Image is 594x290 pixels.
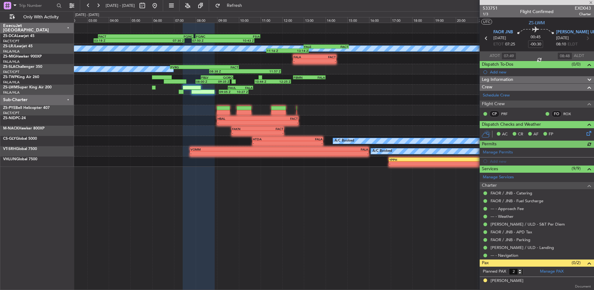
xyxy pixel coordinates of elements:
a: Schedule Crew [483,92,510,99]
a: FACT/CPT [3,70,19,74]
div: VOMM [190,147,279,151]
a: ZS-TWPKing Air 260 [3,75,39,79]
div: - [294,59,315,63]
div: 18:00 [412,17,434,23]
div: 09:00 [217,17,239,23]
div: 03:00 [87,17,109,23]
span: 1/3 [483,12,498,17]
div: 11:00 [261,17,282,23]
a: FAOR / JNB - APD Tax [491,229,532,235]
span: Charter [482,182,497,189]
div: 08:00 [196,17,217,23]
a: [PERSON_NAME] / ULD - Landing [491,245,554,250]
div: FO [551,110,562,117]
div: [PERSON_NAME] [491,278,523,284]
a: FALA/HLA [3,49,20,54]
div: 09:05 Z [219,90,234,94]
div: FBLV [201,76,217,79]
div: 06:00 [152,17,174,23]
span: [DATE] [493,35,506,41]
div: 04:00 [109,17,130,23]
input: Trip Number [19,1,55,10]
a: ROX [563,111,577,117]
div: 07:30 Z [139,39,184,42]
div: 08:00 Z [196,80,212,83]
div: 02:00 [66,17,87,23]
span: ZS-LRJ [3,44,15,48]
span: VT-SRH [3,147,16,151]
div: Flight Confirmed [520,8,554,15]
div: 10:43 Z [223,39,254,42]
div: FSIA [228,35,260,38]
a: [PERSON_NAME] / ULD - S&T Per Diem [491,222,565,227]
div: 15:00 [347,17,369,23]
a: ZS-SLAChallenger 350 [3,65,42,69]
span: (0/2) [572,260,581,266]
div: - [258,131,283,135]
div: FAUL [228,86,240,90]
div: Add new [490,69,591,75]
a: ZS-LWMSuper King Air 200 [3,86,52,89]
a: VHLUNGlobal 7500 [3,157,37,161]
span: ELDT [568,41,578,48]
div: 10:27 Z [234,90,248,94]
div: FACT [315,55,336,59]
a: M-NACKHawker 800XP [3,127,44,130]
a: VT-SRHGlobal 7500 [3,147,37,151]
div: 21:00 [477,17,499,23]
div: A/C Booked [335,136,354,146]
div: HTDA [253,137,288,141]
div: FALE [304,45,326,49]
div: FALA [288,137,322,141]
div: 07:00 [174,17,196,23]
span: M-NACK [3,127,19,130]
div: 19:00 [434,17,456,23]
span: ZS-MIG [3,55,16,58]
a: --- - Navigation [491,253,518,258]
span: VHLUN [3,157,16,161]
button: Only With Activity [7,12,67,22]
div: 20:00 [456,17,477,23]
span: Crew [482,84,492,91]
span: EXD043 [575,5,591,12]
div: FALA [279,147,368,151]
div: CP [489,110,500,117]
span: 00:45 [531,34,541,40]
a: CS-GLYGlobal 5000 [3,137,37,141]
div: 10:44 Z [255,80,273,83]
a: FALA/HLA [3,59,20,64]
span: Services [482,166,498,173]
span: Refresh [222,3,248,8]
a: FAOR / JNB - Catering [491,190,532,196]
span: 07:25 [505,41,515,48]
div: FACT [258,117,298,120]
span: [DATE] [556,35,569,41]
div: FQNC [196,35,228,38]
div: 05:00 [130,17,152,23]
div: QORO [217,76,233,79]
div: FALA [309,76,325,79]
a: ZS-MIGHawker 900XP [3,55,42,58]
a: PRF [501,111,515,117]
div: 12:00 [282,17,304,23]
span: ETOT [493,41,504,48]
span: ZS-LWM [3,86,17,89]
div: 13:14 Z [287,49,308,53]
span: CR [518,131,523,138]
div: FQNC [146,35,193,38]
a: ZS-PYEBell Helicopter 407 [3,106,50,110]
span: 08:10 [556,41,566,48]
span: ZS-LWM [529,20,545,26]
div: A/C Booked [372,147,392,156]
div: 14:00 [326,17,347,23]
div: FACT [204,65,238,69]
a: Manage Services [483,174,514,180]
div: - [253,141,288,145]
div: - [288,141,322,145]
div: 16:00 [369,17,391,23]
span: Document [575,284,591,289]
div: 17:00 [391,17,413,23]
a: ZS-LRJLearjet 45 [3,44,33,48]
div: FAKN [232,127,258,131]
div: 08:38 Z [210,69,245,73]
